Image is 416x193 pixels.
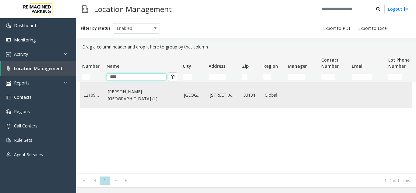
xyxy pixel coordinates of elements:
img: 'icon' [6,66,11,71]
label: Filter by status [81,26,111,31]
a: Logout [388,6,408,12]
span: Contacts [14,94,32,100]
td: Zip Filter [240,71,261,82]
span: Enabled [113,23,150,33]
img: 'icon' [6,124,11,129]
input: Zip Filter [242,74,247,80]
a: [PERSON_NAME][GEOGRAPHIC_DATA] (L) [108,88,177,102]
span: Regions [14,109,30,114]
td: Contact Number Filter [319,71,349,82]
span: Monitoring [14,37,36,43]
span: Export to Excel [358,25,388,31]
td: Email Filter [349,71,386,82]
img: 'icon' [6,52,11,57]
input: Name Filter [107,74,166,80]
span: Manager [288,63,307,69]
img: 'icon' [6,109,11,114]
a: L21093100 [83,92,100,98]
span: Dashboard [14,23,36,28]
button: Export to Excel [356,24,390,33]
span: Reports [14,80,30,86]
input: Email Filter [352,74,372,80]
input: Number Filter [82,74,90,80]
span: Export to PDF [323,25,351,31]
a: 33131 [243,92,257,98]
input: Region Filter [263,74,271,80]
span: Lot Phone Number [388,57,410,69]
span: Contact Number [321,57,339,69]
a: Global [265,92,282,98]
img: 'icon' [6,152,11,157]
span: Activity [14,51,28,57]
span: Agent Services [14,152,43,157]
button: Export to PDF [321,24,354,33]
input: City Filter [183,74,192,80]
img: 'icon' [6,81,11,86]
span: Email [352,63,364,69]
img: 'icon' [6,138,11,143]
input: Address Filter [209,74,226,80]
span: Call Centers [14,123,37,129]
td: Name Filter [104,71,180,82]
a: Location Management [1,61,76,76]
input: Manager Filter [288,74,305,80]
span: City [183,63,191,69]
td: Number Filter [80,71,104,82]
div: Data table [76,53,416,173]
span: Location Management [14,66,63,71]
span: Address [209,63,225,69]
img: logout [404,6,408,12]
span: Rule Sets [14,137,32,143]
input: Lot Phone Number Filter [388,74,402,80]
img: 'icon' [6,23,11,28]
img: 'icon' [6,38,11,43]
input: Contact Number Filter [321,74,335,80]
a: [GEOGRAPHIC_DATA] [184,92,203,98]
span: Name [107,63,119,69]
span: Number [82,63,100,69]
a: [STREET_ADDRESS] [210,92,236,98]
td: Manager Filter [285,71,319,82]
h3: Location Management [91,2,175,16]
span: Page 1 [100,177,110,185]
span: Region [263,63,278,69]
td: City Filter [180,71,206,82]
td: Address Filter [206,71,240,82]
div: Drag a column header and drop it here to group by that column [80,41,412,53]
kendo-pager-info: 1 - 1 of 1 items [135,178,410,183]
button: Clear [168,72,177,81]
img: 'icon' [6,95,11,100]
img: pageIcon [82,2,88,16]
span: Zip [242,63,249,69]
td: Region Filter [261,71,285,82]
